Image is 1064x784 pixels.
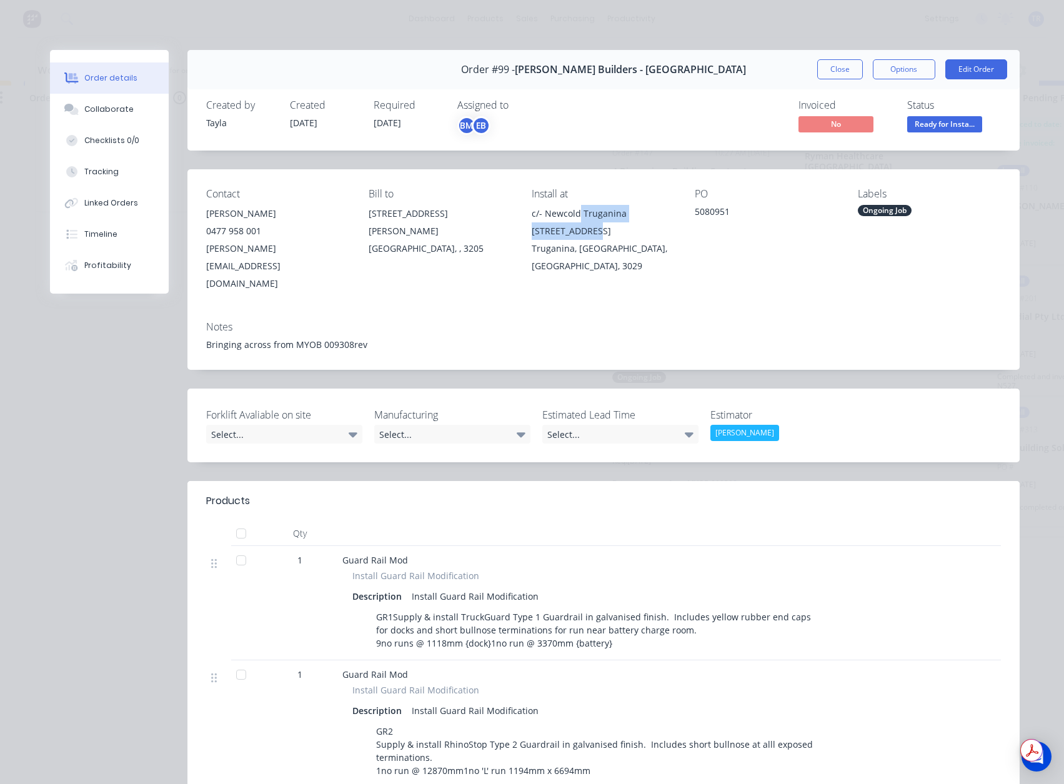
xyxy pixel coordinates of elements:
[407,587,544,605] div: Install Guard Rail Modification
[369,188,512,200] div: Bill to
[84,72,137,84] div: Order details
[352,587,407,605] div: Description
[84,229,117,240] div: Timeline
[374,425,530,444] div: Select...
[352,569,479,582] span: Install Guard Rail Modification
[352,683,479,697] span: Install Guard Rail Modification
[369,205,512,240] div: [STREET_ADDRESS][PERSON_NAME]
[342,668,408,680] span: Guard Rail Mod
[515,64,746,76] span: [PERSON_NAME] Builders - [GEOGRAPHIC_DATA]
[50,125,169,156] button: Checklists 0/0
[858,188,1001,200] div: Labels
[352,702,407,720] div: Description
[290,99,359,111] div: Created
[369,205,512,257] div: [STREET_ADDRESS][PERSON_NAME][GEOGRAPHIC_DATA], , 3205
[206,222,349,240] div: 0477 958 001
[84,135,139,146] div: Checklists 0/0
[369,240,512,257] div: [GEOGRAPHIC_DATA], , 3205
[710,407,867,422] label: Estimator
[461,64,515,76] span: Order #99 -
[371,608,822,652] div: GR1Supply & install TruckGuard Type 1 Guardrail in galvanised finish. Includes yellow rubber end ...
[290,117,317,129] span: [DATE]
[84,104,134,115] div: Collaborate
[374,99,442,111] div: Required
[798,116,873,132] span: No
[206,116,275,129] div: Tayla
[371,722,822,780] div: GR2 Supply & install RhinoStop Type 2 Guardrail in galvanised finish. Includes short bullnose at ...
[50,219,169,250] button: Timeline
[532,240,675,275] div: Truganina, [GEOGRAPHIC_DATA], [GEOGRAPHIC_DATA], 3029
[532,205,675,240] div: c/- Newcold Truganina [STREET_ADDRESS]
[50,94,169,125] button: Collaborate
[472,116,490,135] div: EB
[206,240,349,292] div: [PERSON_NAME][EMAIL_ADDRESS][DOMAIN_NAME]
[532,188,675,200] div: Install at
[532,205,675,275] div: c/- Newcold Truganina [STREET_ADDRESS]Truganina, [GEOGRAPHIC_DATA], [GEOGRAPHIC_DATA], 3029
[206,494,250,509] div: Products
[206,407,362,422] label: Forklift Avaliable on site
[50,156,169,187] button: Tracking
[798,99,892,111] div: Invoiced
[457,116,476,135] div: BM
[695,188,838,200] div: PO
[457,116,490,135] button: BMEB
[206,205,349,292] div: [PERSON_NAME]0477 958 001[PERSON_NAME][EMAIL_ADDRESS][DOMAIN_NAME]
[84,166,119,177] div: Tracking
[945,59,1007,79] button: Edit Order
[206,338,1001,351] div: Bringing across from MYOB 009308rev
[50,250,169,281] button: Profitability
[907,116,982,135] button: Ready for Insta...
[50,187,169,219] button: Linked Orders
[206,188,349,200] div: Contact
[542,425,699,444] div: Select...
[206,205,349,222] div: [PERSON_NAME]
[50,62,169,94] button: Order details
[907,116,982,132] span: Ready for Insta...
[374,117,401,129] span: [DATE]
[206,321,1001,333] div: Notes
[907,99,1001,111] div: Status
[374,407,530,422] label: Manufacturing
[457,99,582,111] div: Assigned to
[262,521,337,546] div: Qty
[542,407,699,422] label: Estimated Lead Time
[206,99,275,111] div: Created by
[873,59,935,79] button: Options
[206,425,362,444] div: Select...
[695,205,838,222] div: 5080951
[817,59,863,79] button: Close
[297,553,302,567] span: 1
[710,425,779,441] div: [PERSON_NAME]
[84,197,138,209] div: Linked Orders
[297,668,302,681] span: 1
[407,702,544,720] div: Install Guard Rail Modification
[84,260,131,271] div: Profitability
[342,554,408,566] span: Guard Rail Mod
[858,205,912,216] div: Ongoing Job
